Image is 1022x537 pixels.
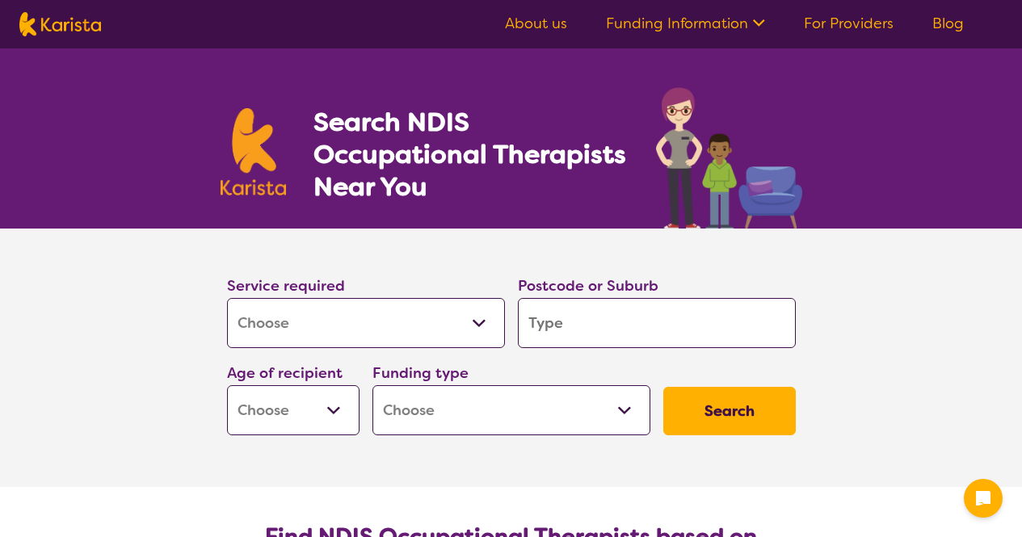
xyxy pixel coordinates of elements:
[518,298,796,348] input: Type
[505,14,567,33] a: About us
[19,12,101,36] img: Karista logo
[932,14,964,33] a: Blog
[656,87,802,229] img: occupational-therapy
[227,276,345,296] label: Service required
[518,276,658,296] label: Postcode or Suburb
[221,108,287,195] img: Karista logo
[663,387,796,435] button: Search
[372,363,469,383] label: Funding type
[313,106,628,203] h1: Search NDIS Occupational Therapists Near You
[606,14,765,33] a: Funding Information
[804,14,894,33] a: For Providers
[227,363,343,383] label: Age of recipient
